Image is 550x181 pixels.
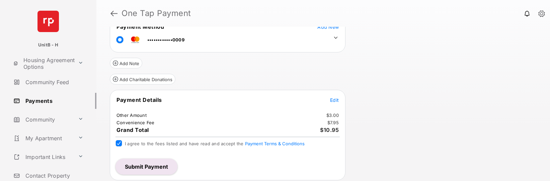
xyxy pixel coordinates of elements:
td: Other Amount [116,112,147,118]
a: Important Links [11,149,75,165]
a: Community [11,112,75,128]
td: $3.00 [326,112,339,118]
a: Payments [11,93,96,109]
button: Edit [330,97,339,103]
img: svg+xml;base64,PHN2ZyB4bWxucz0iaHR0cDovL3d3dy53My5vcmcvMjAwMC9zdmciIHdpZHRoPSI2NCIgaGVpZ2h0PSI2NC... [37,11,59,32]
button: Add Charitable Donations [110,74,175,84]
button: I agree to the fees listed and have read and accept the [245,141,305,146]
span: I agree to the fees listed and have read and accept the [125,141,305,146]
button: Add Note [110,58,142,68]
a: Community Feed [11,74,96,90]
button: Add New [317,23,339,30]
button: Submit Payment [115,159,177,175]
span: Add New [317,24,339,30]
span: $10.95 [320,127,339,133]
span: Payment Method [116,23,164,30]
span: Payment Details [116,97,162,103]
a: Housing Agreement Options [11,55,75,71]
span: ••••••••••••0009 [147,37,184,42]
td: Convenience Fee [116,120,155,126]
span: Grand Total [116,127,149,133]
p: UnitB - H [38,42,58,48]
strong: One Tap Payment [122,9,191,17]
td: $7.95 [327,120,339,126]
a: My Apartment [11,130,75,146]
